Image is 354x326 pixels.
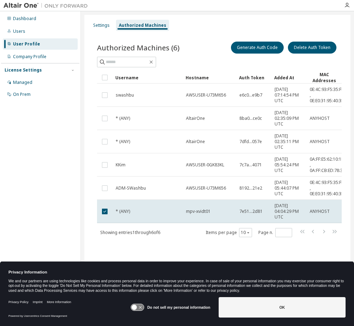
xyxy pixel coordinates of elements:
[288,42,336,54] button: Delete Auth Token
[241,230,250,235] button: 10
[186,72,233,83] div: Hostname
[100,229,160,235] span: Showing entries 1 through 6 of 6
[206,228,252,237] span: Items per page
[186,116,205,121] span: AltairOne
[97,43,180,53] span: Authorized Machines (6)
[310,139,330,144] span: ANYHOST
[239,185,262,191] span: 8192...21e2
[258,228,292,237] span: Page n.
[239,92,262,98] span: e6c0...e9b7
[275,180,303,197] span: [DATE] 05:44:07 PM UTC
[4,2,91,9] img: Altair One
[310,180,344,197] span: 0E:4C:93:F5:35:FF , 0E:E0:31:95:40:35
[13,54,46,60] div: Company Profile
[13,29,25,34] div: Users
[116,116,130,121] span: * (ANY)
[274,72,304,83] div: Added At
[116,162,125,168] span: KKim
[186,185,226,191] span: AWSUSER-U73M656
[116,185,146,191] span: ADM-SWashbu
[186,162,224,168] span: AWSUSER-0GK83KL
[309,72,339,84] div: MAC Addresses
[13,41,40,47] div: User Profile
[13,16,36,21] div: Dashboard
[310,87,344,104] span: 0E:4C:93:F5:35:FF , 0E:E0:31:95:40:35
[239,139,262,144] span: 7dfd...057e
[186,139,205,144] span: AltairOne
[116,209,130,214] span: * (ANY)
[310,156,345,173] span: 0A:FF:E5:62:10:1B , 0A:FF:CB:ED:78:37
[310,209,330,214] span: ANYHOST
[5,67,42,73] div: License Settings
[275,203,303,220] span: [DATE] 04:04:29 PM UTC
[186,209,211,214] span: mpv-xvidt01
[231,42,284,54] button: Generate Auth Code
[239,209,263,214] span: 7e51...2d81
[115,72,180,83] div: Username
[13,80,32,85] div: Managed
[13,92,31,97] div: On Prem
[116,139,130,144] span: * (ANY)
[275,87,303,104] span: [DATE] 07:14:54 PM UTC
[93,23,110,28] div: Settings
[239,72,269,83] div: Auth Token
[275,156,303,173] span: [DATE] 05:54:24 PM UTC
[186,92,226,98] span: AWSUSER-U73M656
[310,116,330,121] span: ANYHOST
[275,133,303,150] span: [DATE] 02:35:11 PM UTC
[119,23,166,28] div: Authorized Machines
[116,92,134,98] span: swashbu
[275,110,303,127] span: [DATE] 02:35:09 PM UTC
[239,162,262,168] span: 7c7a...4071
[239,116,262,121] span: 8ba0...ce0c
